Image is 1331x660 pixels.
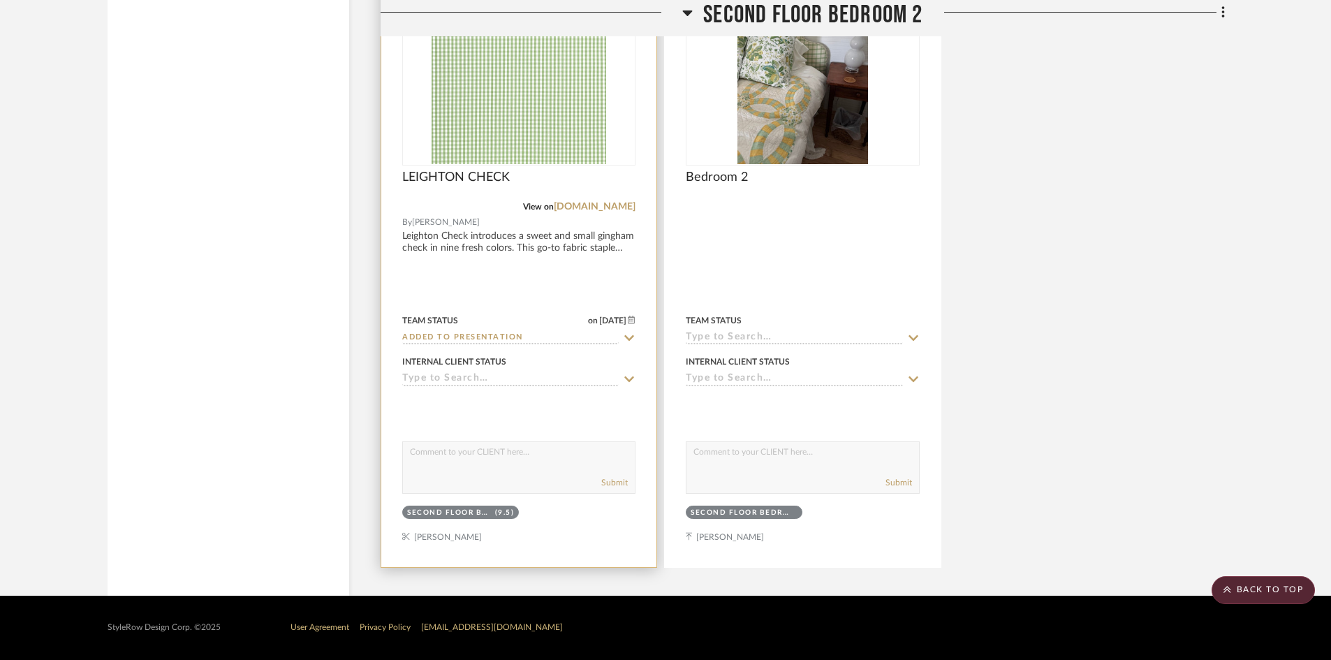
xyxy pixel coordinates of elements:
[407,508,492,518] div: Second Floor Bedroom 2
[291,623,349,631] a: User Agreement
[421,623,563,631] a: [EMAIL_ADDRESS][DOMAIN_NAME]
[885,476,912,489] button: Submit
[554,202,635,212] a: [DOMAIN_NAME]
[402,170,510,185] span: LEIGHTON CHECK
[686,314,742,327] div: Team Status
[598,316,628,325] span: [DATE]
[686,332,902,345] input: Type to Search…
[495,508,515,518] div: (9.5)
[412,216,480,229] span: [PERSON_NAME]
[402,373,619,386] input: Type to Search…
[523,203,554,211] span: View on
[402,314,458,327] div: Team Status
[691,508,794,518] div: Second Floor Bedroom 2
[601,476,628,489] button: Submit
[402,216,412,229] span: By
[1212,576,1315,604] scroll-to-top-button: BACK TO TOP
[686,170,748,185] span: Bedroom 2
[402,355,506,368] div: Internal Client Status
[402,332,619,345] input: Type to Search…
[108,622,221,633] div: StyleRow Design Corp. ©2025
[686,355,790,368] div: Internal Client Status
[686,373,902,386] input: Type to Search…
[360,623,411,631] a: Privacy Policy
[588,316,598,325] span: on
